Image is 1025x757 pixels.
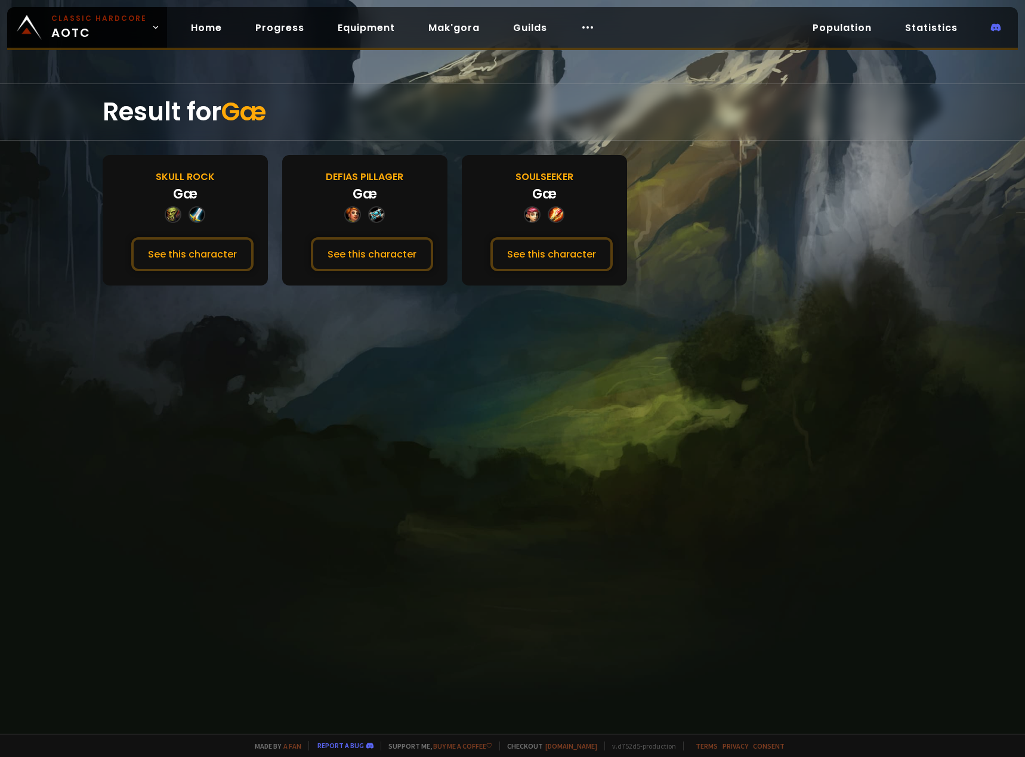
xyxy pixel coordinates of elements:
a: Buy me a coffee [433,742,492,750]
span: Support me, [381,742,492,750]
button: See this character [490,237,613,271]
a: Terms [696,742,718,750]
button: See this character [311,237,433,271]
div: Gæ [353,184,377,204]
a: Population [803,15,881,40]
a: [DOMAIN_NAME] [545,742,597,750]
span: Made by [248,742,301,750]
a: Progress [246,15,314,40]
span: v. d752d5 - production [604,742,676,750]
span: Checkout [499,742,597,750]
a: Home [181,15,231,40]
small: Classic Hardcore [51,13,147,24]
a: a fan [283,742,301,750]
a: Statistics [896,15,967,40]
span: Gæ [221,94,266,129]
div: Defias Pillager [326,169,403,184]
a: Consent [753,742,785,750]
div: Skull Rock [156,169,215,184]
div: Result for [103,84,922,140]
a: Report a bug [317,741,364,750]
a: Equipment [328,15,405,40]
div: Gæ [173,184,197,204]
span: AOTC [51,13,147,42]
div: Gæ [532,184,557,204]
button: See this character [131,237,254,271]
a: Guilds [504,15,557,40]
a: Classic HardcoreAOTC [7,7,167,48]
a: Privacy [723,742,748,750]
div: Soulseeker [515,169,573,184]
a: Mak'gora [419,15,489,40]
